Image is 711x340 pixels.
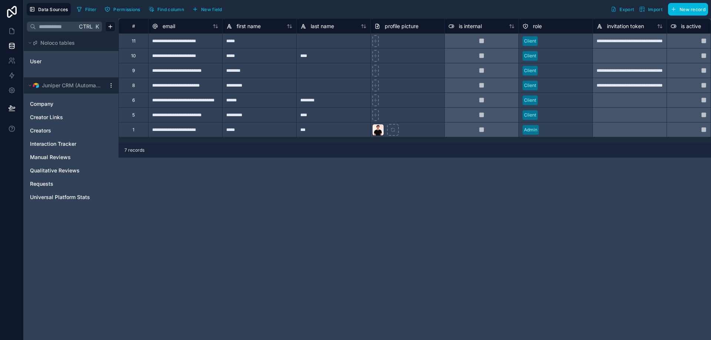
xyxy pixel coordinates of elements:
span: profile picture [385,23,418,30]
a: Manual Reviews [30,154,97,161]
span: Ctrl [78,22,93,31]
div: # [124,23,143,29]
span: email [163,23,175,30]
div: 5 [132,112,135,118]
span: first name [237,23,261,30]
a: Universal Platform Stats [30,193,97,201]
div: User [27,55,116,67]
span: Permissions [113,7,140,12]
button: Data Sources [27,3,71,16]
span: New record [680,7,705,12]
div: Client [524,112,536,118]
div: Client [524,97,536,104]
img: Airtable Logo [33,83,39,88]
a: Company [30,100,97,108]
div: Client [524,67,536,74]
button: Export [608,3,637,16]
div: 11 [132,38,136,44]
div: Creators [27,125,116,137]
div: Creator Links [27,111,116,123]
span: Universal Platform Stats [30,193,90,201]
span: Requests [30,180,53,188]
span: invitation token [607,23,644,30]
span: Import [648,7,662,12]
span: is internal [459,23,482,30]
span: Creators [30,127,51,134]
div: Client [524,82,536,89]
div: Client [524,38,536,44]
div: 9 [132,68,135,74]
a: Creators [30,127,97,134]
a: Creator Links [30,114,97,121]
div: Qualitative Reviews [27,165,116,176]
button: Filter [74,4,99,15]
span: User [30,58,41,65]
span: Manual Reviews [30,154,71,161]
span: Interaction Tracker [30,140,76,148]
span: Noloco tables [40,39,75,47]
span: Juniper CRM (Automated) [42,82,102,89]
div: 8 [132,83,135,88]
span: Company [30,100,53,108]
span: Creator Links [30,114,63,121]
button: Find column [146,4,187,15]
span: is active [681,23,701,30]
div: Client [524,53,536,59]
span: Find column [157,7,184,12]
a: User [30,58,90,65]
a: Qualitative Reviews [30,167,97,174]
div: Company [27,98,116,110]
button: New record [668,3,708,16]
div: Universal Platform Stats [27,191,116,203]
span: 7 records [124,147,144,153]
div: 10 [131,53,136,59]
div: Requests [27,178,116,190]
button: Noloco tables [27,38,111,48]
button: Permissions [102,4,143,15]
span: New field [201,7,222,12]
span: role [533,23,542,30]
a: Requests [30,180,97,188]
span: Export [620,7,634,12]
a: Interaction Tracker [30,140,97,148]
a: New record [665,3,708,16]
span: last name [311,23,334,30]
span: Filter [85,7,97,12]
div: Manual Reviews [27,151,116,163]
button: Import [637,3,665,16]
div: Interaction Tracker [27,138,116,150]
div: Admin [524,127,537,133]
button: Airtable LogoJuniper CRM (Automated) [27,80,105,91]
span: Qualitative Reviews [30,167,80,174]
div: 1 [133,127,134,133]
div: 6 [132,97,135,103]
span: K [94,24,100,29]
span: Data Sources [38,7,68,12]
button: New field [190,4,225,15]
a: Permissions [102,4,146,15]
